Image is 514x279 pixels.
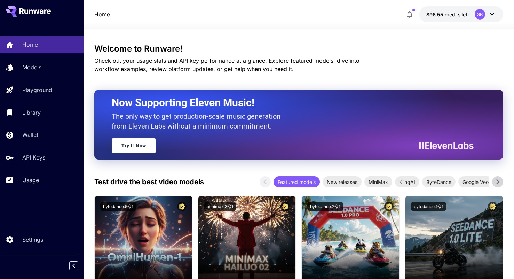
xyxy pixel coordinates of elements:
button: Certified Model – Vetted for best performance and includes a commercial license. [384,202,394,211]
span: Google Veo [458,178,493,186]
button: Certified Model – Vetted for best performance and includes a commercial license. [280,202,290,211]
button: $96.54519SB [419,6,503,22]
p: Home [22,40,38,49]
button: bytedance:2@1 [307,202,343,211]
span: $96.55 [426,11,445,17]
a: Home [94,10,110,18]
span: Check out your usage stats and API key performance at a glance. Explore featured models, dive int... [94,57,359,72]
p: API Keys [22,153,45,162]
p: Settings [22,235,43,244]
p: Wallet [22,131,38,139]
h2: Now Supporting Eleven Music! [112,96,468,109]
div: New releases [323,176,362,187]
span: credits left [445,11,469,17]
span: MiniMax [364,178,392,186]
p: Usage [22,176,39,184]
p: Library [22,108,41,117]
p: Playground [22,86,52,94]
h3: Welcome to Runware! [94,44,503,54]
div: KlingAI [395,176,419,187]
div: $96.54519 [426,11,469,18]
div: ByteDance [422,176,456,187]
div: SB [475,9,485,20]
span: KlingAI [395,178,419,186]
a: Try It Now [112,138,156,153]
p: The only way to get production-scale music generation from Eleven Labs without a minimum commitment. [112,111,286,131]
span: ByteDance [422,178,456,186]
p: Test drive the best video models [94,177,204,187]
button: Collapse sidebar [69,261,78,270]
button: Certified Model – Vetted for best performance and includes a commercial license. [177,202,187,211]
div: Collapse sidebar [74,259,84,272]
div: Featured models [274,176,320,187]
span: Featured models [274,178,320,186]
span: New releases [323,178,362,186]
nav: breadcrumb [94,10,110,18]
button: Certified Model – Vetted for best performance and includes a commercial license. [488,202,497,211]
div: Google Veo [458,176,493,187]
div: MiniMax [364,176,392,187]
button: bytedance:1@1 [411,202,446,211]
button: minimax:3@1 [204,202,236,211]
p: Models [22,63,41,71]
button: bytedance:5@1 [100,202,136,211]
